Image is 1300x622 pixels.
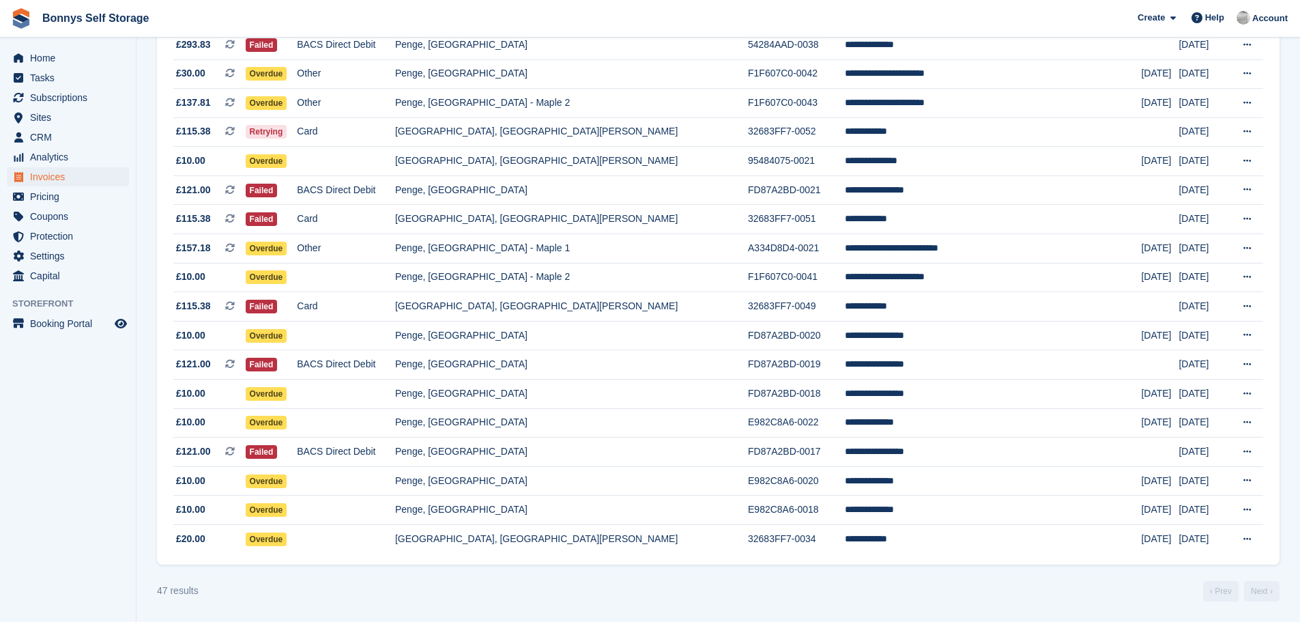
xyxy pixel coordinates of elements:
[1179,496,1227,525] td: [DATE]
[395,30,748,59] td: Penge, [GEOGRAPHIC_DATA]
[1179,117,1227,147] td: [DATE]
[395,292,748,322] td: [GEOGRAPHIC_DATA], [GEOGRAPHIC_DATA][PERSON_NAME]
[246,38,278,52] span: Failed
[1237,11,1250,25] img: James Bonny
[7,128,129,147] a: menu
[748,321,845,350] td: FD87A2BD-0020
[1141,263,1179,292] td: [DATE]
[1179,292,1227,322] td: [DATE]
[246,184,278,197] span: Failed
[395,466,748,496] td: Penge, [GEOGRAPHIC_DATA]
[246,270,287,284] span: Overdue
[246,533,287,546] span: Overdue
[1179,438,1227,467] td: [DATE]
[297,205,395,234] td: Card
[1179,147,1227,176] td: [DATE]
[748,147,845,176] td: 95484075-0021
[7,246,129,266] a: menu
[1141,380,1179,409] td: [DATE]
[297,350,395,380] td: BACS Direct Debit
[297,175,395,205] td: BACS Direct Debit
[1179,321,1227,350] td: [DATE]
[157,584,199,598] div: 47 results
[395,205,748,234] td: [GEOGRAPHIC_DATA], [GEOGRAPHIC_DATA][PERSON_NAME]
[395,147,748,176] td: [GEOGRAPHIC_DATA], [GEOGRAPHIC_DATA][PERSON_NAME]
[176,357,211,371] span: £121.00
[1141,496,1179,525] td: [DATE]
[30,128,112,147] span: CRM
[1203,581,1239,602] a: Previous
[297,59,395,89] td: Other
[1141,408,1179,438] td: [DATE]
[246,445,278,459] span: Failed
[748,205,845,234] td: 32683FF7-0051
[748,525,845,554] td: 32683FF7-0034
[1179,205,1227,234] td: [DATE]
[1141,525,1179,554] td: [DATE]
[297,30,395,59] td: BACS Direct Debit
[395,350,748,380] td: Penge, [GEOGRAPHIC_DATA]
[176,328,205,343] span: £10.00
[7,314,129,333] a: menu
[297,89,395,118] td: Other
[1141,89,1179,118] td: [DATE]
[297,234,395,264] td: Other
[1141,234,1179,264] td: [DATE]
[7,187,129,206] a: menu
[176,444,211,459] span: £121.00
[176,474,205,488] span: £10.00
[176,415,205,429] span: £10.00
[176,270,205,284] span: £10.00
[748,175,845,205] td: FD87A2BD-0021
[30,207,112,226] span: Coupons
[246,154,287,168] span: Overdue
[246,358,278,371] span: Failed
[1179,59,1227,89] td: [DATE]
[176,66,205,81] span: £30.00
[1179,466,1227,496] td: [DATE]
[176,154,205,168] span: £10.00
[748,234,845,264] td: A334D8D4-0021
[7,227,129,246] a: menu
[176,124,211,139] span: £115.38
[1179,263,1227,292] td: [DATE]
[176,96,211,110] span: £137.81
[1179,30,1227,59] td: [DATE]
[1179,380,1227,409] td: [DATE]
[30,48,112,68] span: Home
[395,321,748,350] td: Penge, [GEOGRAPHIC_DATA]
[30,147,112,167] span: Analytics
[7,88,129,107] a: menu
[30,227,112,246] span: Protection
[395,175,748,205] td: Penge, [GEOGRAPHIC_DATA]
[748,117,845,147] td: 32683FF7-0052
[1179,350,1227,380] td: [DATE]
[246,96,287,110] span: Overdue
[176,532,205,546] span: £20.00
[246,67,287,81] span: Overdue
[1205,11,1224,25] span: Help
[1200,581,1282,602] nav: Page
[30,68,112,87] span: Tasks
[395,234,748,264] td: Penge, [GEOGRAPHIC_DATA] - Maple 1
[1141,321,1179,350] td: [DATE]
[1179,89,1227,118] td: [DATE]
[7,207,129,226] a: menu
[176,503,205,517] span: £10.00
[30,314,112,333] span: Booking Portal
[1179,234,1227,264] td: [DATE]
[246,212,278,226] span: Failed
[176,299,211,313] span: £115.38
[37,7,154,29] a: Bonnys Self Storage
[748,466,845,496] td: E982C8A6-0020
[246,329,287,343] span: Overdue
[395,438,748,467] td: Penge, [GEOGRAPHIC_DATA]
[30,246,112,266] span: Settings
[1179,175,1227,205] td: [DATE]
[748,30,845,59] td: 54284AAD-0038
[7,147,129,167] a: menu
[30,266,112,285] span: Capital
[7,266,129,285] a: menu
[1179,408,1227,438] td: [DATE]
[113,315,129,332] a: Preview store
